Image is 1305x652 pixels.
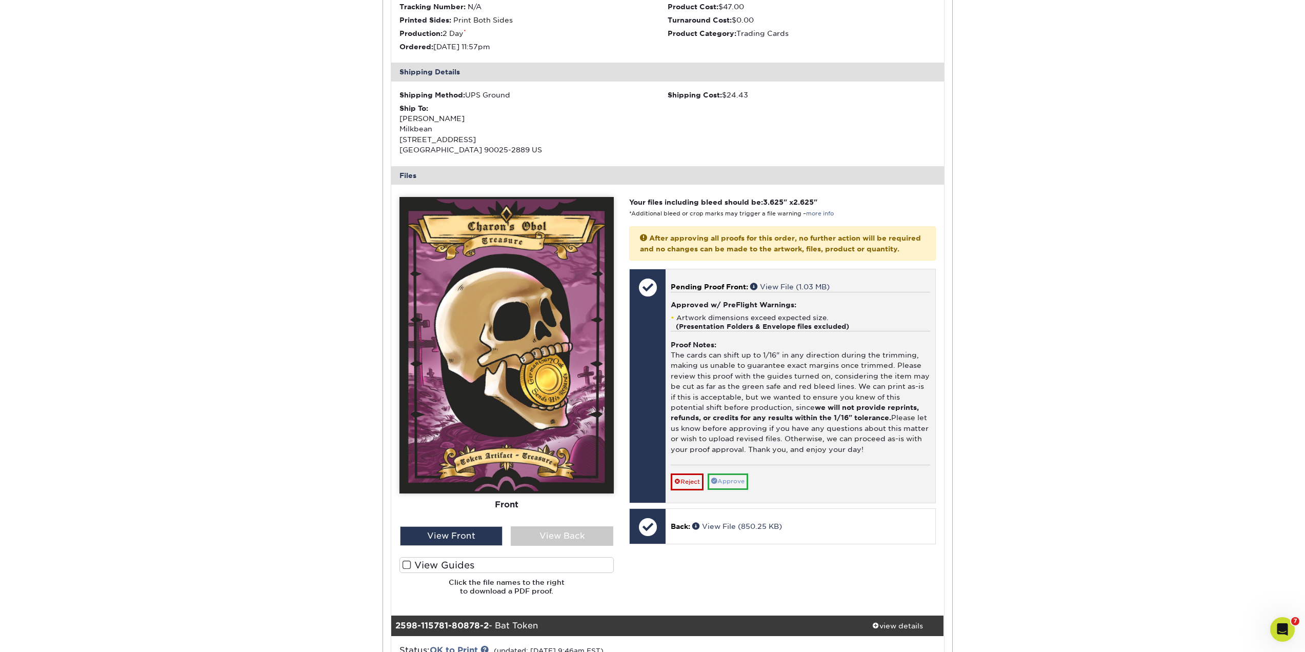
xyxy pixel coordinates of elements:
[640,234,921,252] strong: After approving all proofs for this order, no further action will be required and no changes can ...
[399,90,668,100] div: UPS Ground
[671,313,930,331] li: Artwork dimensions exceed expected size.
[806,210,834,217] a: more info
[399,104,428,112] strong: Ship To:
[793,198,814,206] span: 2.625
[671,301,930,309] h4: Approved w/ PreFlight Warnings:
[391,166,944,185] div: Files
[399,493,614,516] div: Front
[511,526,613,546] div: View Back
[399,103,668,155] div: [PERSON_NAME] Milkbean [STREET_ADDRESS] [GEOGRAPHIC_DATA] 90025-2889 US
[852,621,944,631] div: view details
[750,283,830,291] a: View File (1.03 MB)
[629,198,817,206] strong: Your files including bleed should be: " x "
[399,43,433,51] strong: Ordered:
[763,198,784,206] span: 3.625
[391,63,944,81] div: Shipping Details
[399,91,465,99] strong: Shipping Method:
[629,210,834,217] small: *Additional bleed or crop marks may trigger a file warning –
[399,29,443,37] strong: Production:
[668,90,936,100] div: $24.43
[676,323,849,330] strong: (Presentation Folders & Envelope files excluded)
[399,3,466,11] strong: Tracking Number:
[671,522,690,530] span: Back:
[671,283,748,291] span: Pending Proof Front:
[692,522,782,530] a: View File (850.25 KB)
[399,42,668,52] li: [DATE] 11:57pm
[671,331,930,465] div: The cards can shift up to 1/16" in any direction during the trimming, making us unable to guarant...
[671,341,716,349] strong: Proof Notes:
[399,578,614,603] h6: Click the file names to the right to download a PDF proof.
[400,526,503,546] div: View Front
[399,28,668,38] li: 2 Day
[453,16,513,24] span: Print Both Sides
[668,15,936,25] li: $0.00
[468,3,481,11] span: N/A
[668,29,736,37] strong: Product Category:
[399,557,614,573] label: View Guides
[852,616,944,636] a: view details
[395,621,489,630] strong: 2598-115781-80878-2
[1291,617,1299,625] span: 7
[668,91,722,99] strong: Shipping Cost:
[668,2,936,12] li: $47.00
[399,16,451,24] strong: Printed Sides:
[1270,617,1295,642] iframe: Intercom live chat
[668,16,732,24] strong: Turnaround Cost:
[671,473,704,490] a: Reject
[708,473,748,489] a: Approve
[668,28,936,38] li: Trading Cards
[668,3,718,11] strong: Product Cost:
[391,616,852,636] div: - Bat Token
